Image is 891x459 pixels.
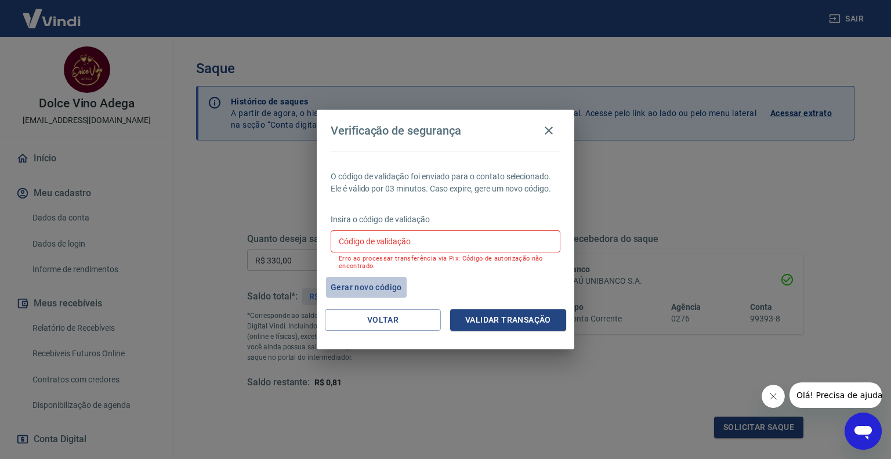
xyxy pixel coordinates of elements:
[762,385,785,408] iframe: Fechar mensagem
[325,309,441,331] button: Voltar
[326,277,407,298] button: Gerar novo código
[339,255,552,270] p: Erro ao processar transferência via Pix: Código de autorização não encontrado.
[845,413,882,450] iframe: Botão para abrir a janela de mensagens
[331,124,461,138] h4: Verificação de segurança
[7,8,97,17] span: Olá! Precisa de ajuda?
[450,309,566,331] button: Validar transação
[331,214,560,226] p: Insira o código de validação
[789,382,882,408] iframe: Mensagem da empresa
[331,171,560,195] p: O código de validação foi enviado para o contato selecionado. Ele é válido por 03 minutos. Caso e...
